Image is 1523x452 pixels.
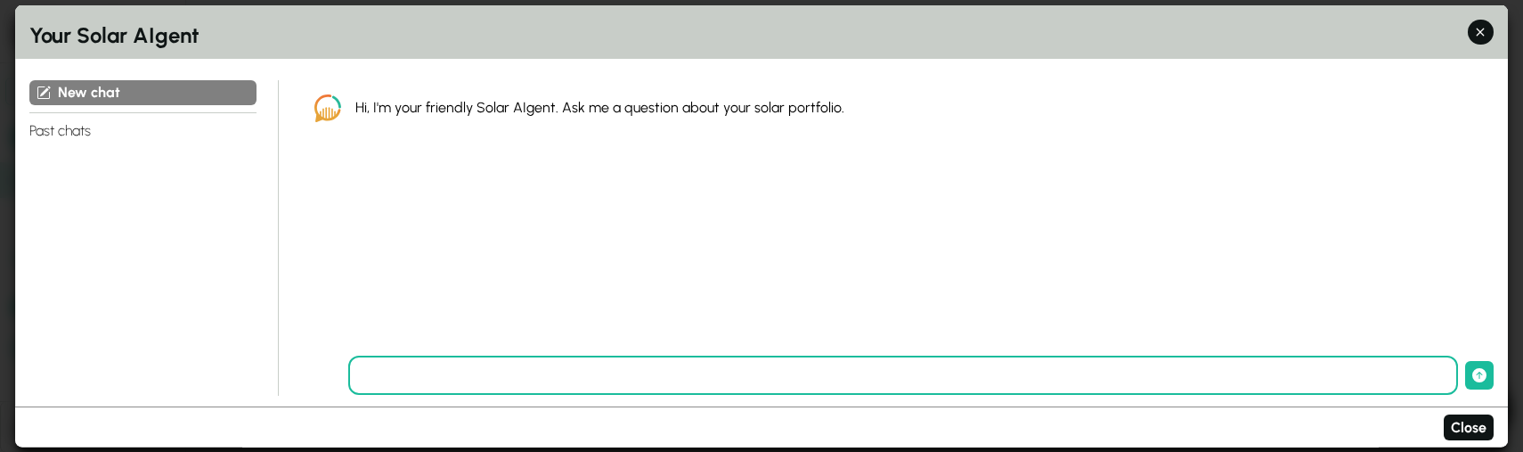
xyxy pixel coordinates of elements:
div: Hi, I'm your friendly Solar AIgent. Ask me a question about your solar portfolio. [355,97,1465,119]
img: LCOE.ai [314,94,341,121]
h4: Past chats [29,112,257,142]
button: New chat [29,79,257,105]
button: Close [1444,415,1494,440]
h2: Your Solar AIgent [29,19,1494,51]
